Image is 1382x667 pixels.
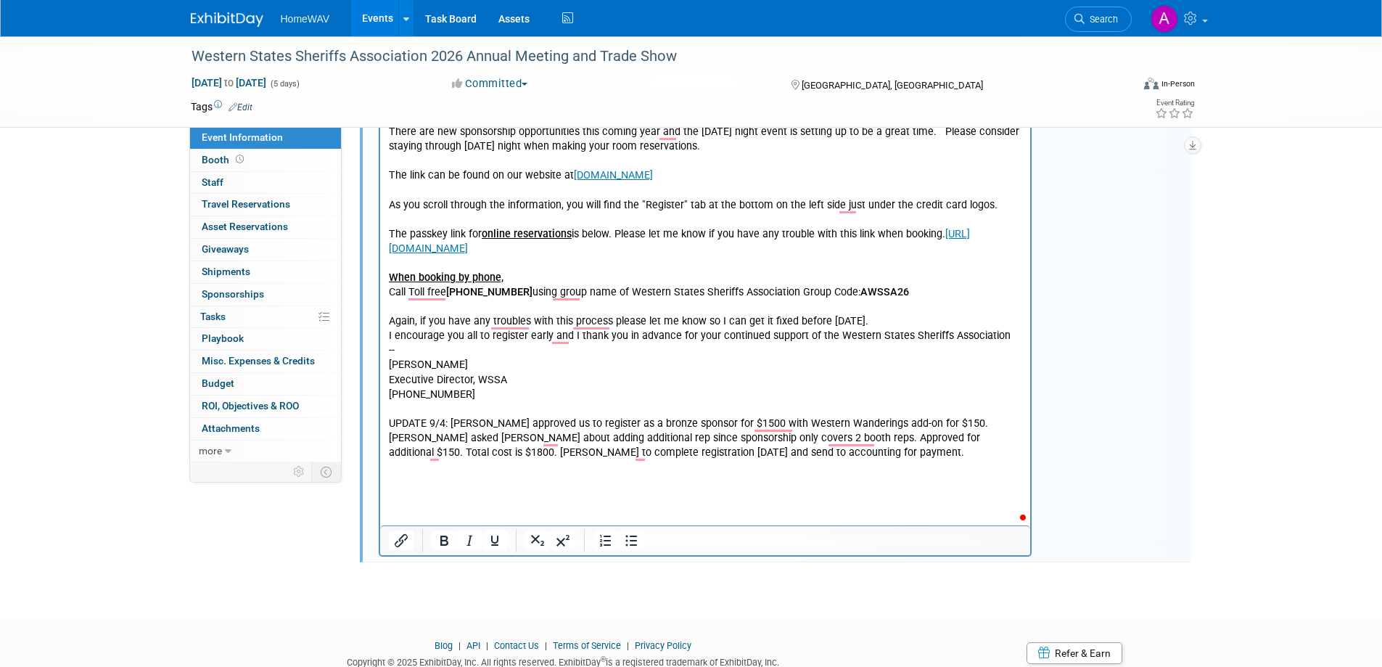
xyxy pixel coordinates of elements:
span: [DATE] [DATE] [191,76,267,89]
a: Privacy Policy [635,640,691,651]
iframe: Rich Text Area [380,75,1031,525]
a: API [466,640,480,651]
td: Tags [191,99,252,114]
a: Shipments [190,261,341,283]
div: Event Format [1046,75,1196,97]
a: Playbook [190,328,341,350]
td: Toggle Event Tabs [311,462,341,481]
span: | [455,640,464,651]
button: Bold [432,531,456,551]
a: Staff [190,172,341,194]
a: Sponsorships [190,284,341,306]
a: Asset Reservations [190,216,341,238]
span: [GEOGRAPHIC_DATA], [GEOGRAPHIC_DATA] [802,80,983,91]
a: Travel Reservations [190,194,341,216]
button: Italic [457,531,482,551]
span: Sponsorships [202,288,264,300]
a: more [190,441,341,462]
span: Budget [202,377,234,389]
img: ExhibitDay [191,12,263,27]
img: Amanda Jasper [1151,5,1178,33]
a: Edit [229,102,252,112]
span: | [482,640,492,651]
a: Search [1065,7,1132,32]
div: Western States Sheriffs Association 2026 Annual Meeting and Trade Show [186,44,1110,70]
a: Contact Us [494,640,539,651]
span: Travel Reservations [202,198,290,210]
td: Personalize Event Tab Strip [287,462,312,481]
span: | [623,640,633,651]
a: Giveaways [190,239,341,261]
span: Giveaways [202,243,249,255]
span: more [199,445,222,457]
span: Tasks [200,311,226,322]
button: Superscript [551,531,575,551]
span: Booth [202,154,247,165]
img: Format-Inperson.png [1144,78,1159,89]
span: Event Information [202,131,283,143]
a: Tasks [190,306,341,328]
sup: ® [601,655,606,663]
span: Asset Reservations [202,221,288,232]
button: Numbered list [593,531,618,551]
a: Budget [190,373,341,395]
a: Terms of Service [553,640,621,651]
span: Shipments [202,266,250,277]
span: (5 days) [269,79,300,89]
span: Staff [202,176,223,188]
span: Search [1085,14,1118,25]
button: Subscript [525,531,550,551]
span: HomeWAV [281,13,330,25]
button: Committed [447,76,533,91]
span: Attachments [202,422,260,434]
b: AWSSA26 [480,210,529,223]
a: Blog [435,640,453,651]
span: Misc. Expenses & Credits [202,355,315,367]
span: | [541,640,551,651]
button: Underline [482,531,507,551]
a: Attachments [190,418,341,440]
span: Booth not reserved yet [233,154,247,165]
button: Insert/edit link [389,531,414,551]
span: to [222,77,236,89]
div: Event Rating [1155,99,1194,107]
span: Playbook [202,332,244,344]
a: Booth [190,150,341,171]
span: ROI, Objectives & ROO [202,400,299,412]
a: Refer & Earn [1027,642,1122,664]
a: Misc. Expenses & Credits [190,351,341,372]
a: Event Information [190,127,341,149]
button: Bullet list [619,531,643,551]
div: In-Person [1161,78,1195,89]
a: ROI, Objectives & ROO [190,396,341,417]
